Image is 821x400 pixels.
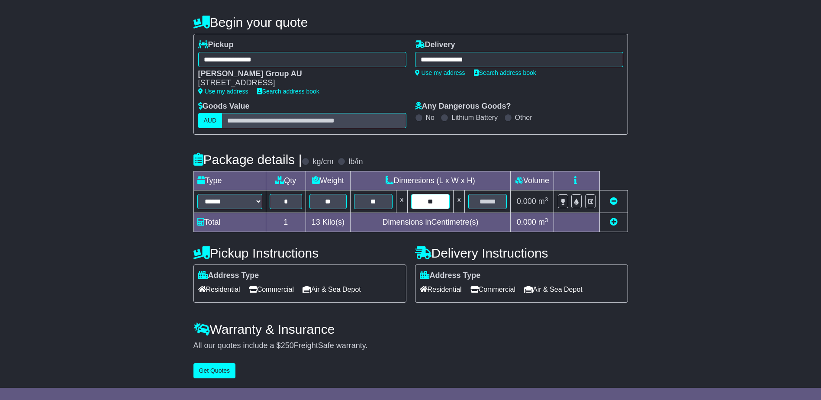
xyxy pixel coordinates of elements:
[193,213,266,232] td: Total
[454,190,465,213] td: x
[312,218,320,226] span: 13
[420,283,462,296] span: Residential
[396,190,407,213] td: x
[193,152,302,167] h4: Package details |
[312,157,333,167] label: kg/cm
[511,171,554,190] td: Volume
[415,102,511,111] label: Any Dangerous Goods?
[538,197,548,206] span: m
[193,322,628,336] h4: Warranty & Insurance
[517,218,536,226] span: 0.000
[610,197,618,206] a: Remove this item
[198,40,234,50] label: Pickup
[350,171,511,190] td: Dimensions (L x W x H)
[420,271,481,281] label: Address Type
[193,246,406,260] h4: Pickup Instructions
[193,341,628,351] div: All our quotes include a $ FreightSafe warranty.
[524,283,583,296] span: Air & Sea Depot
[303,283,361,296] span: Air & Sea Depot
[415,40,455,50] label: Delivery
[198,113,222,128] label: AUD
[266,171,306,190] td: Qty
[474,69,536,76] a: Search address book
[257,88,319,95] a: Search address book
[451,113,498,122] label: Lithium Battery
[281,341,294,350] span: 250
[249,283,294,296] span: Commercial
[348,157,363,167] label: lb/in
[470,283,515,296] span: Commercial
[198,271,259,281] label: Address Type
[198,283,240,296] span: Residential
[545,196,548,203] sup: 3
[198,78,398,88] div: [STREET_ADDRESS]
[193,15,628,29] h4: Begin your quote
[538,218,548,226] span: m
[545,217,548,223] sup: 3
[198,102,250,111] label: Goods Value
[193,171,266,190] td: Type
[610,218,618,226] a: Add new item
[517,197,536,206] span: 0.000
[515,113,532,122] label: Other
[193,363,236,378] button: Get Quotes
[198,88,248,95] a: Use my address
[415,69,465,76] a: Use my address
[306,213,351,232] td: Kilo(s)
[350,213,511,232] td: Dimensions in Centimetre(s)
[198,69,398,79] div: [PERSON_NAME] Group AU
[306,171,351,190] td: Weight
[266,213,306,232] td: 1
[426,113,435,122] label: No
[415,246,628,260] h4: Delivery Instructions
